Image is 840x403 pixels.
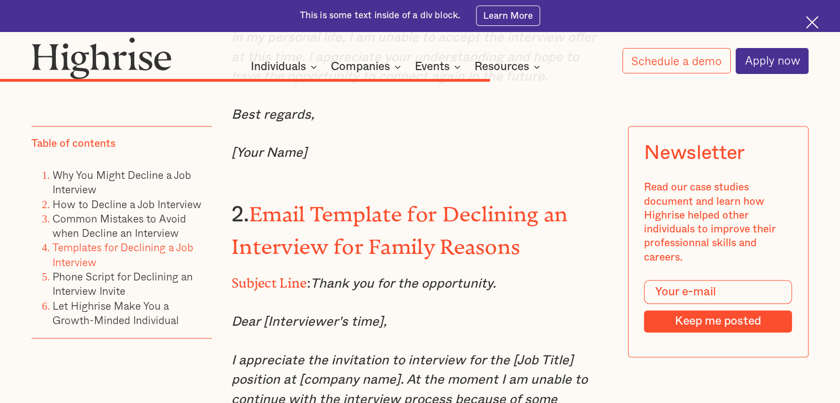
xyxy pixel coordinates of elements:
[415,60,450,73] div: Events
[644,142,744,165] div: Newsletter
[300,9,461,22] div: This is some text inside of a div block.
[476,6,541,25] a: Learn More
[644,310,793,332] input: Keep me posted
[622,48,731,73] a: Schedule a demo
[644,181,793,265] div: Read our case studies document and learn how Highrise helped other individuals to improve their p...
[806,16,818,29] img: Cross icon
[231,196,609,261] h3: 2.
[231,202,568,248] strong: Email Template for Declining an Interview for Family Reasons
[644,280,793,333] form: Modal Form
[52,210,186,241] a: Common Mistakes to Avoid when Decline an Interview
[415,60,464,73] div: Events
[736,48,809,74] a: Apply now
[31,137,115,151] div: Table of contents
[231,275,307,284] strong: Subject Line
[644,280,793,304] input: Your e-mail
[231,315,387,328] em: Dear [Interviewer's time],
[231,270,609,294] p: :
[251,60,320,73] div: Individuals
[231,108,314,121] em: Best regards,
[52,196,202,212] a: How to Decline a Job Interview
[474,60,543,73] div: Resources
[331,60,404,73] div: Companies
[52,268,193,299] a: Phone Script for Declining an Interview Invite
[331,60,390,73] div: Companies
[52,167,191,197] a: Why You Might Decline a Job Interview
[52,298,179,328] a: Let Highrise Make You a Growth-Minded Individual
[474,60,529,73] div: Resources
[310,277,495,290] em: Thank you for the opportunity.
[231,146,307,160] em: [Your Name]
[31,37,172,79] img: Highrise logo
[251,60,306,73] div: Individuals
[52,240,193,270] a: Templates for Declining a Job Interview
